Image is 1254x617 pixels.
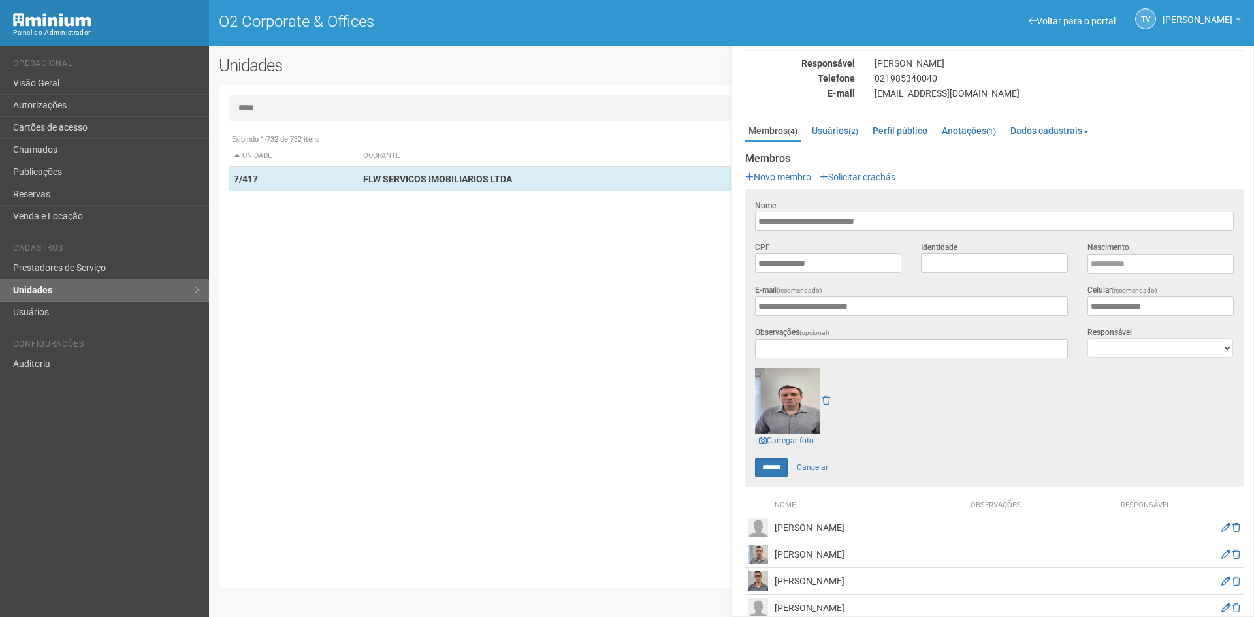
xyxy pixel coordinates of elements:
a: Novo membro [745,172,811,182]
img: user.png [748,571,768,591]
a: Editar membro [1221,603,1230,613]
a: Solicitar crachás [820,172,895,182]
th: Observações [967,497,1113,514]
div: Exibindo 1-732 de 732 itens [229,134,1234,146]
strong: FLW SERVICOS IMOBILIARIOS LTDA [363,174,512,184]
strong: Membros [745,153,1244,165]
div: Painel do Administrador [13,27,199,39]
li: Cadastros [13,244,199,257]
a: Excluir membro [1232,603,1240,613]
th: Ocupante: activate to sort column ascending [358,146,801,167]
div: [EMAIL_ADDRESS][DOMAIN_NAME] [865,87,1253,99]
img: user.png [748,518,768,537]
label: Nome [755,200,776,212]
a: Remover [822,395,830,405]
td: [PERSON_NAME] [771,541,967,568]
label: Responsável [1087,326,1132,338]
img: Minium [13,13,91,27]
small: (4) [788,127,797,136]
div: E-mail [735,87,865,99]
span: (opcional) [799,329,829,336]
span: (recomendado) [777,287,822,294]
h2: Unidades [219,55,635,75]
td: [PERSON_NAME] [771,514,967,541]
small: (1) [986,127,996,136]
a: Cancelar [790,458,835,477]
span: Thayane Vasconcelos Torres [1163,2,1232,25]
label: Observações [755,326,829,339]
strong: 7/417 [234,174,258,184]
label: CPF [755,242,770,253]
a: Carregar foto [755,434,818,448]
h1: O2 Corporate & Offices [219,13,722,30]
li: Configurações [13,340,199,353]
label: Celular [1087,284,1157,296]
label: Nascimento [1087,242,1129,253]
img: user.png [755,368,820,434]
li: Operacional [13,59,199,72]
label: Identidade [921,242,957,253]
td: [PERSON_NAME] [771,568,967,595]
th: Nome [771,497,967,514]
div: Responsável [735,57,865,69]
a: Voltar para o portal [1029,16,1116,26]
div: Telefone [735,72,865,84]
a: [PERSON_NAME] [1163,16,1241,27]
a: Editar membro [1221,549,1230,560]
a: Excluir membro [1232,576,1240,586]
div: [PERSON_NAME] [865,57,1253,69]
a: Editar membro [1221,576,1230,586]
small: (2) [848,127,858,136]
a: Dados cadastrais [1007,121,1092,140]
a: Excluir membro [1232,549,1240,560]
a: TV [1135,8,1156,29]
a: Editar membro [1221,522,1230,533]
span: (recomendado) [1112,287,1157,294]
a: Perfil público [869,121,931,140]
th: Unidade: activate to sort column descending [229,146,358,167]
div: 021985340040 [865,72,1253,84]
a: Excluir membro [1232,522,1240,533]
a: Membros(4) [745,121,801,142]
th: Responsável [1113,497,1178,514]
img: user.png [748,545,768,564]
a: Usuários(2) [809,121,861,140]
a: Anotações(1) [939,121,999,140]
label: E-mail [755,284,822,296]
